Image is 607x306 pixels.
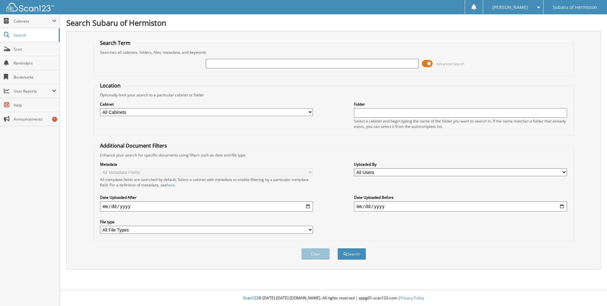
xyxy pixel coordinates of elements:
legend: Search Term [97,39,134,46]
label: Cabinet [100,101,313,107]
span: Help [14,102,57,108]
h1: Search Subaru of Hermiston [66,17,601,28]
div: Searches all cabinets, folders, files, metadata, and keywords [97,50,570,55]
input: start [100,201,313,212]
img: scan123-logo-white.svg [6,3,54,11]
div: All metadata fields are searched by default. Select a cabinet with metadata to enable filtering b... [100,177,313,188]
label: File type [100,219,313,225]
div: Select a cabinet and begin typing the name of the folder you want to search in. If the name match... [354,118,567,129]
span: Bookmarks [14,74,57,80]
label: Date Uploaded After [100,195,313,200]
div: 1 [52,117,57,122]
span: Search [14,32,56,38]
button: Clear [301,248,330,260]
span: Announcements [14,116,57,122]
label: Folder [354,101,567,107]
div: Optionally limit your search to a particular cabinet or folder [97,92,570,98]
span: User Reports [14,88,52,94]
div: © [DATE]-[DATE] [DOMAIN_NAME]. All rights reserved | appg01-scan123-com | [60,290,607,306]
label: Date Uploaded Before [354,195,567,200]
legend: Additional Document Filters [97,142,170,149]
span: Scan123 [243,295,258,301]
span: [PERSON_NAME] [492,5,528,9]
span: Reminders [14,60,57,66]
span: Cabinets [14,18,52,24]
a: Privacy Policy [400,295,424,301]
span: Subaru of Hermiston [553,5,597,9]
label: Uploaded By [354,162,567,167]
span: Advanced Search [436,61,464,66]
span: Scan [14,46,57,52]
legend: Location [97,82,124,89]
button: Search [337,248,366,260]
label: Metadata [100,162,313,167]
input: end [354,201,567,212]
div: Enhance your search for specific documents using filters such as date and file type. [97,152,570,158]
a: here [167,182,175,188]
